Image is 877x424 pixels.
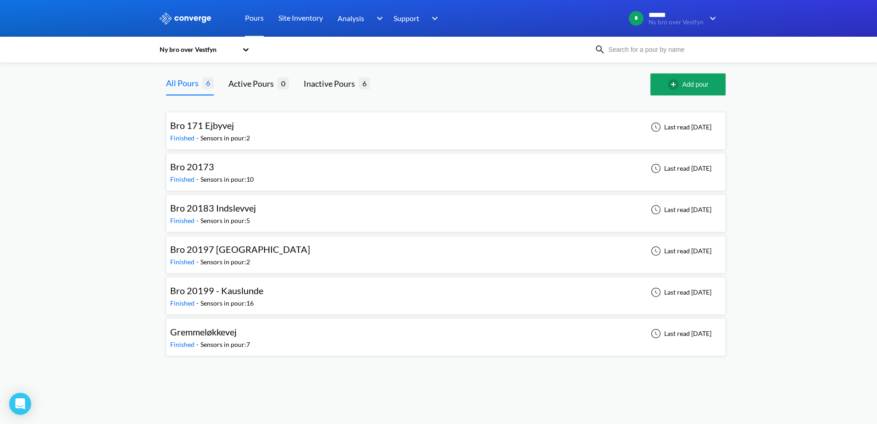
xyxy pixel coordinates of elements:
[170,299,196,307] span: Finished
[200,298,254,308] div: Sensors in pour: 16
[200,174,254,184] div: Sensors in pour: 10
[170,244,310,255] span: Bro 20197 [GEOGRAPHIC_DATA]
[200,133,250,143] div: Sensors in pour: 2
[159,12,212,24] img: logo_ewhite.svg
[646,245,714,257] div: Last read [DATE]
[704,13,718,24] img: downArrow.svg
[594,44,605,55] img: icon-search.svg
[196,340,200,348] span: -
[170,285,263,296] span: Bro 20199 - Kauslunde
[170,340,196,348] span: Finished
[166,288,726,296] a: Bro 20199 - KauslundeFinished-Sensors in pour:16Last read [DATE]
[166,123,726,130] a: Bro 171 EjbyvejFinished-Sensors in pour:2Last read [DATE]
[196,134,200,142] span: -
[371,13,385,24] img: downArrow.svg
[170,326,237,337] span: Gremmeløkkevej
[170,120,234,131] span: Bro 171 Ejbyvej
[605,45,716,55] input: Search for a pour by name
[646,204,714,215] div: Last read [DATE]
[304,77,359,90] div: Inactive Pours
[170,217,196,224] span: Finished
[646,163,714,174] div: Last read [DATE]
[200,216,250,226] div: Sensors in pour: 5
[170,202,256,213] span: Bro 20183 Indslevvej
[166,246,726,254] a: Bro 20197 [GEOGRAPHIC_DATA]Finished-Sensors in pour:2Last read [DATE]
[196,299,200,307] span: -
[394,12,419,24] span: Support
[166,205,726,213] a: Bro 20183 IndslevvejFinished-Sensors in pour:5Last read [DATE]
[166,329,726,337] a: GremmeløkkevejFinished-Sensors in pour:7Last read [DATE]
[646,122,714,133] div: Last read [DATE]
[649,19,704,26] span: Ny bro over Vestfyn
[668,79,683,90] img: add-circle-outline.svg
[228,77,278,90] div: Active Pours
[426,13,440,24] img: downArrow.svg
[170,161,214,172] span: Bro 20173
[650,73,726,95] button: Add pour
[200,257,250,267] div: Sensors in pour: 2
[278,78,289,89] span: 0
[200,340,250,350] div: Sensors in pour: 7
[202,77,214,89] span: 6
[170,134,196,142] span: Finished
[338,12,364,24] span: Analysis
[196,175,200,183] span: -
[646,287,714,298] div: Last read [DATE]
[359,78,370,89] span: 6
[9,393,31,415] div: Open Intercom Messenger
[170,258,196,266] span: Finished
[166,77,202,89] div: All Pours
[166,164,726,172] a: Bro 20173Finished-Sensors in pour:10Last read [DATE]
[159,45,238,55] div: Ny bro over Vestfyn
[196,217,200,224] span: -
[646,328,714,339] div: Last read [DATE]
[196,258,200,266] span: -
[170,175,196,183] span: Finished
